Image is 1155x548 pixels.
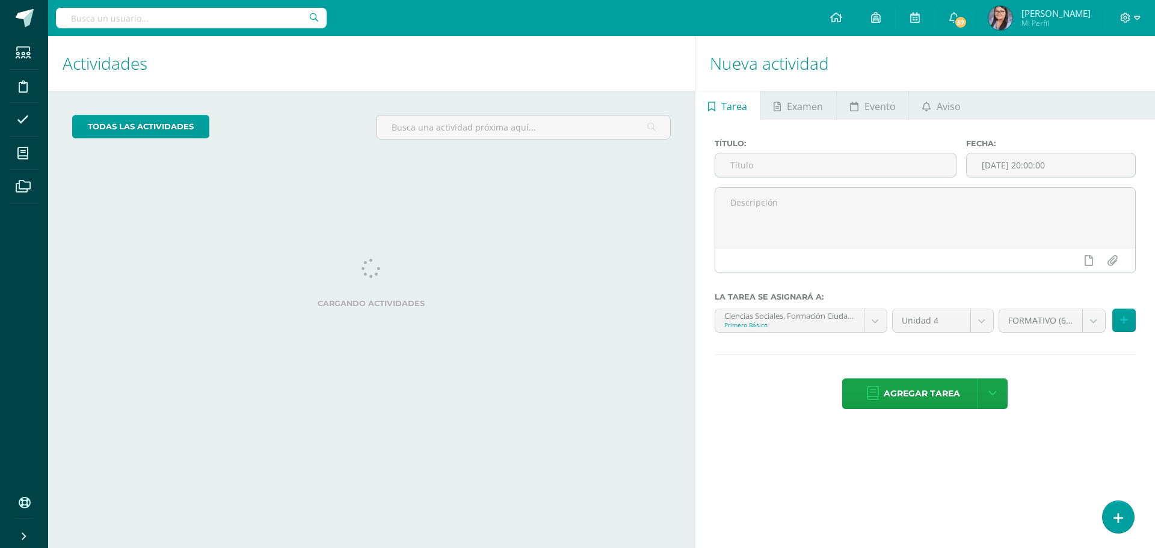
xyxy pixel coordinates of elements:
[988,6,1012,30] img: 3701f0f65ae97d53f8a63a338b37df93.png
[902,309,961,332] span: Unidad 4
[787,92,823,121] span: Examen
[715,309,887,332] a: Ciencias Sociales, Formación Ciudadana e Interculturalidad 'A'Primero Básico
[954,16,967,29] span: 57
[966,139,1136,148] label: Fecha:
[724,309,855,321] div: Ciencias Sociales, Formación Ciudadana e Interculturalidad 'A'
[1021,7,1091,19] span: [PERSON_NAME]
[377,115,670,139] input: Busca una actividad próxima aquí...
[695,91,760,120] a: Tarea
[715,139,956,148] label: Título:
[56,8,327,28] input: Busca un usuario...
[1008,309,1073,332] span: FORMATIVO (60.0%)
[864,92,896,121] span: Evento
[72,299,671,308] label: Cargando actividades
[724,321,855,329] div: Primero Básico
[710,36,1141,91] h1: Nueva actividad
[63,36,680,91] h1: Actividades
[1021,18,1091,28] span: Mi Perfil
[715,292,1136,301] label: La tarea se asignará a:
[999,309,1105,332] a: FORMATIVO (60.0%)
[721,92,747,121] span: Tarea
[937,92,961,121] span: Aviso
[893,309,993,332] a: Unidad 4
[72,115,209,138] a: todas las Actividades
[761,91,836,120] a: Examen
[909,91,973,120] a: Aviso
[837,91,908,120] a: Evento
[884,379,960,408] span: Agregar tarea
[715,153,956,177] input: Título
[967,153,1135,177] input: Fecha de entrega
